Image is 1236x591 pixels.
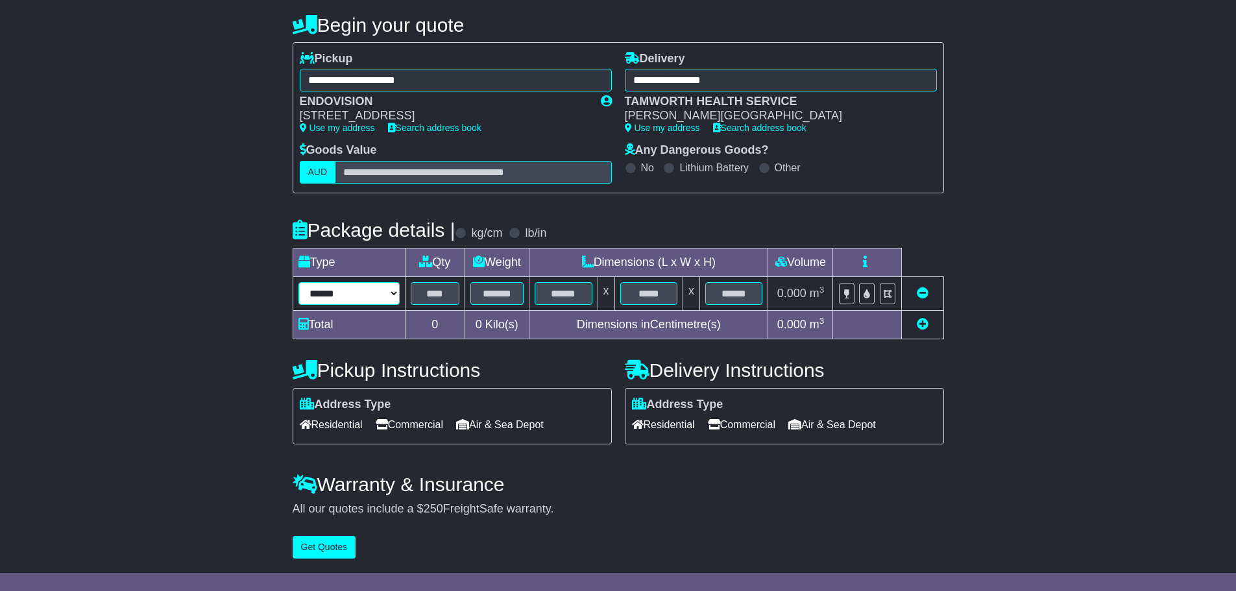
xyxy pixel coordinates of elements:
[810,318,825,331] span: m
[300,95,588,109] div: ENDOVISION
[405,310,465,339] td: 0
[788,415,876,435] span: Air & Sea Depot
[293,359,612,381] h4: Pickup Instructions
[476,318,482,331] span: 0
[424,502,443,515] span: 250
[632,398,723,412] label: Address Type
[300,398,391,412] label: Address Type
[917,287,928,300] a: Remove this item
[465,248,529,276] td: Weight
[768,248,833,276] td: Volume
[529,248,768,276] td: Dimensions (L x W x H)
[525,226,546,241] label: lb/in
[625,109,924,123] div: [PERSON_NAME][GEOGRAPHIC_DATA]
[300,52,353,66] label: Pickup
[819,316,825,326] sup: 3
[679,162,749,174] label: Lithium Battery
[625,143,769,158] label: Any Dangerous Goods?
[625,359,944,381] h4: Delivery Instructions
[376,415,443,435] span: Commercial
[775,162,801,174] label: Other
[529,310,768,339] td: Dimensions in Centimetre(s)
[293,474,944,495] h4: Warranty & Insurance
[632,415,695,435] span: Residential
[293,310,405,339] td: Total
[300,143,377,158] label: Goods Value
[293,536,356,559] button: Get Quotes
[293,219,455,241] h4: Package details |
[300,109,588,123] div: [STREET_ADDRESS]
[293,502,944,516] div: All our quotes include a $ FreightSafe warranty.
[810,287,825,300] span: m
[300,123,375,133] a: Use my address
[625,95,924,109] div: TAMWORTH HEALTH SERVICE
[713,123,806,133] a: Search address book
[405,248,465,276] td: Qty
[300,161,336,184] label: AUD
[293,248,405,276] td: Type
[777,318,806,331] span: 0.000
[777,287,806,300] span: 0.000
[388,123,481,133] a: Search address book
[625,123,700,133] a: Use my address
[471,226,502,241] label: kg/cm
[708,415,775,435] span: Commercial
[917,318,928,331] a: Add new item
[465,310,529,339] td: Kilo(s)
[683,276,699,310] td: x
[598,276,614,310] td: x
[819,285,825,295] sup: 3
[293,14,944,36] h4: Begin your quote
[300,415,363,435] span: Residential
[456,415,544,435] span: Air & Sea Depot
[625,52,685,66] label: Delivery
[641,162,654,174] label: No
